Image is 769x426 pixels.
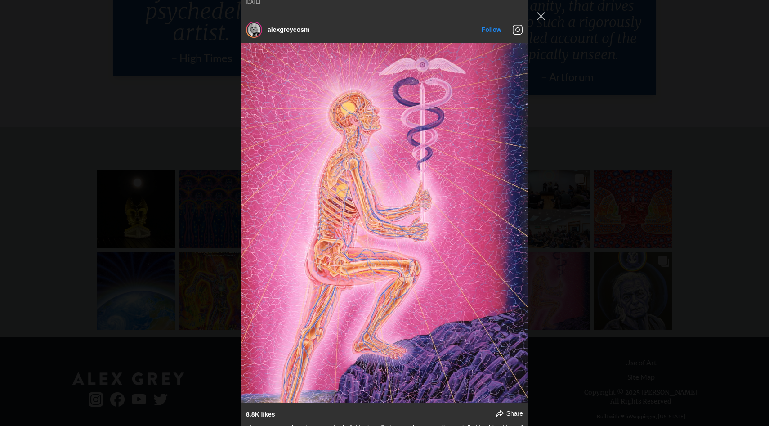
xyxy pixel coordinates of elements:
a: Follow [482,26,501,33]
img: alexgreycosm [248,23,260,36]
div: 8.8K likes [246,410,275,418]
a: alexgreycosm [268,26,309,33]
span: Share [506,409,523,417]
button: Close Instagram Feed Popup [534,9,548,23]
